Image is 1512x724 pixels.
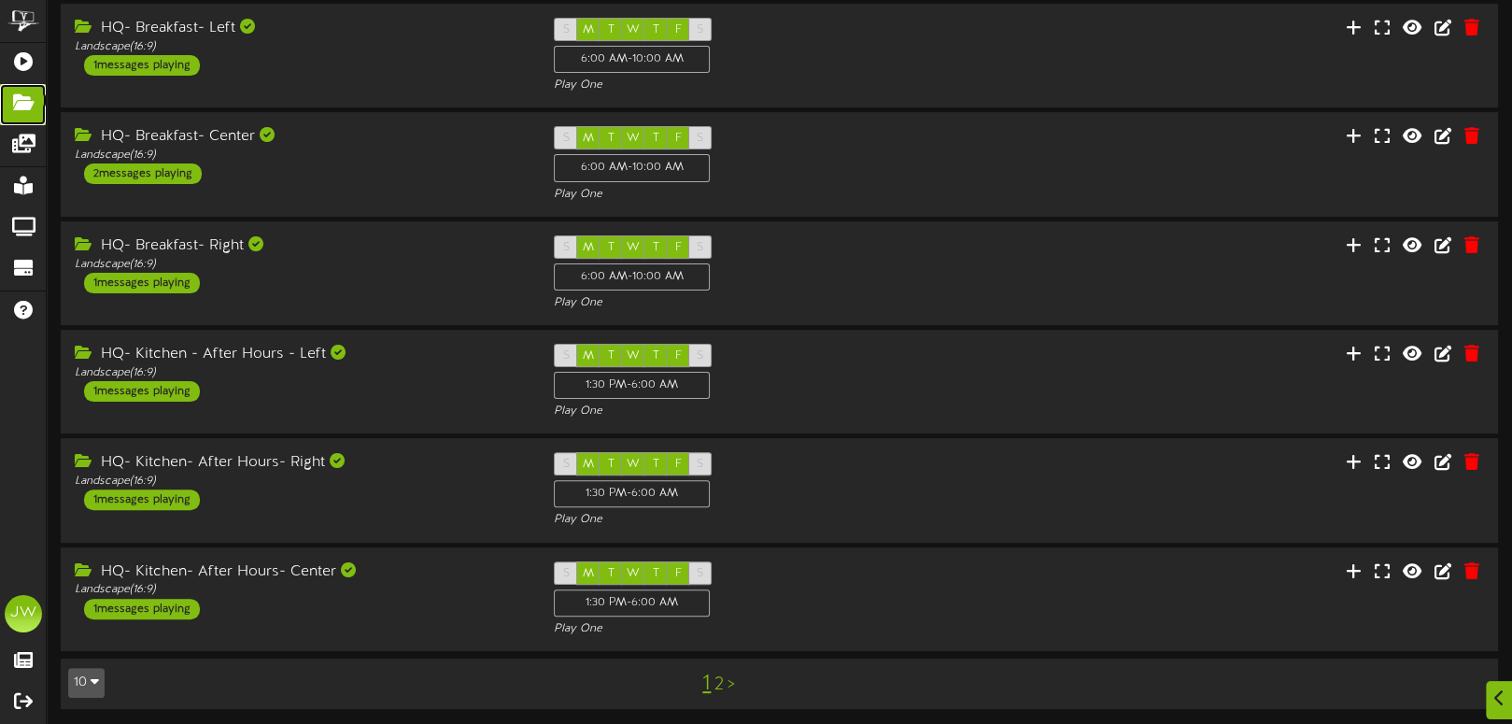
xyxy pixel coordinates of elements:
[714,674,724,695] a: 2
[607,132,614,145] span: T
[607,349,614,362] span: T
[84,599,200,619] div: 1 messages playing
[697,132,703,145] span: S
[84,381,200,402] div: 1 messages playing
[697,458,703,471] span: S
[84,273,200,293] div: 1 messages playing
[607,241,614,254] span: T
[5,595,42,632] div: JW
[75,257,526,273] div: Landscape ( 16:9 )
[68,668,105,698] button: 10
[75,18,526,39] div: HQ- Breakfast- Left
[728,674,735,695] a: >
[554,46,710,73] div: 6:00 AM - 10:00 AM
[702,672,711,696] a: 1
[674,458,681,471] span: F
[554,589,710,617] div: 1:30 PM - 6:00 AM
[75,39,526,55] div: Landscape ( 16:9 )
[84,490,200,510] div: 1 messages playing
[554,621,1005,637] div: Play One
[627,241,640,254] span: W
[75,126,526,148] div: HQ- Breakfast- Center
[607,23,614,36] span: T
[583,132,594,145] span: M
[84,55,200,76] div: 1 messages playing
[652,458,658,471] span: T
[627,567,640,580] span: W
[75,561,526,583] div: HQ- Kitchen- After Hours- Center
[583,458,594,471] span: M
[697,567,703,580] span: S
[674,349,681,362] span: F
[583,567,594,580] span: M
[554,512,1005,528] div: Play One
[562,132,569,145] span: S
[75,582,526,598] div: Landscape ( 16:9 )
[84,163,202,184] div: 2 messages playing
[562,567,569,580] span: S
[75,452,526,474] div: HQ- Kitchen- After Hours- Right
[554,404,1005,419] div: Play One
[652,567,658,580] span: T
[627,458,640,471] span: W
[562,241,569,254] span: S
[674,241,681,254] span: F
[697,349,703,362] span: S
[674,132,681,145] span: F
[652,132,658,145] span: T
[674,567,681,580] span: F
[583,241,594,254] span: M
[554,263,710,291] div: 6:00 AM - 10:00 AM
[554,78,1005,93] div: Play One
[562,23,569,36] span: S
[583,349,594,362] span: M
[554,187,1005,203] div: Play One
[674,23,681,36] span: F
[75,344,526,365] div: HQ- Kitchen - After Hours - Left
[75,148,526,163] div: Landscape ( 16:9 )
[562,349,569,362] span: S
[697,241,703,254] span: S
[607,567,614,580] span: T
[562,458,569,471] span: S
[627,349,640,362] span: W
[75,474,526,490] div: Landscape ( 16:9 )
[652,23,658,36] span: T
[554,480,710,507] div: 1:30 PM - 6:00 AM
[554,154,710,181] div: 6:00 AM - 10:00 AM
[627,132,640,145] span: W
[75,235,526,257] div: HQ- Breakfast- Right
[607,458,614,471] span: T
[583,23,594,36] span: M
[652,241,658,254] span: T
[652,349,658,362] span: T
[75,365,526,381] div: Landscape ( 16:9 )
[554,372,710,399] div: 1:30 PM - 6:00 AM
[697,23,703,36] span: S
[554,295,1005,311] div: Play One
[627,23,640,36] span: W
